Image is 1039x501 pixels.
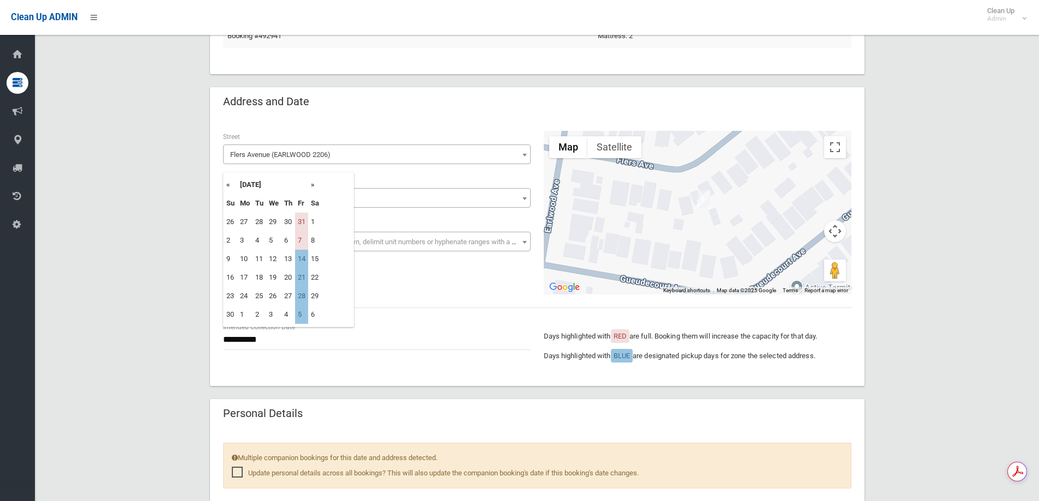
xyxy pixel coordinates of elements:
[295,305,308,324] td: 5
[227,32,281,40] a: Booking #492941
[308,250,322,268] td: 15
[308,213,322,231] td: 1
[783,287,798,293] a: Terms (opens in new tab)
[237,194,253,213] th: Mo
[230,238,535,246] span: Select the unit number from the dropdown, delimit unit numbers or hyphenate ranges with a comma
[223,144,531,164] span: Flers Avenue (EARLWOOD 2206)
[281,194,295,213] th: Th
[266,194,281,213] th: We
[308,194,322,213] th: Sa
[266,287,281,305] td: 26
[614,332,627,340] span: RED
[697,190,710,209] div: 22 Flers Avenue, EARLWOOD NSW 2206
[266,305,281,324] td: 3
[266,250,281,268] td: 12
[210,91,322,112] header: Address and Date
[804,287,848,293] a: Report a map error
[253,268,266,287] td: 18
[295,268,308,287] td: 21
[295,287,308,305] td: 28
[226,147,528,162] span: Flers Avenue (EARLWOOD 2206)
[549,136,587,158] button: Show street map
[253,305,266,324] td: 2
[11,12,77,22] span: Clean Up ADMIN
[253,250,266,268] td: 11
[281,268,295,287] td: 20
[237,305,253,324] td: 1
[308,305,322,324] td: 6
[226,191,528,206] span: 22
[224,194,237,213] th: Su
[223,443,851,488] div: Multiple companion bookings for this date and address detected.
[224,268,237,287] td: 16
[663,287,710,294] button: Keyboard shortcuts
[593,23,851,48] td: Mattress: 2
[987,15,1014,23] small: Admin
[232,467,639,480] span: Update personal details across all bookings? This will also update the companion booking's date i...
[544,349,851,363] p: Days highlighted with are designated pickup days for zone the selected address.
[295,194,308,213] th: Fr
[281,305,295,324] td: 4
[253,213,266,231] td: 28
[224,176,237,194] th: «
[295,231,308,250] td: 7
[717,287,776,293] span: Map data ©2025 Google
[266,213,281,231] td: 29
[281,250,295,268] td: 13
[237,287,253,305] td: 24
[237,213,253,231] td: 27
[224,250,237,268] td: 9
[544,330,851,343] p: Days highlighted with are full. Booking them will increase the capacity for that day.
[614,352,630,360] span: BLUE
[224,213,237,231] td: 26
[224,287,237,305] td: 23
[308,176,322,194] th: »
[546,280,582,294] img: Google
[237,231,253,250] td: 3
[295,250,308,268] td: 14
[281,287,295,305] td: 27
[224,305,237,324] td: 30
[253,194,266,213] th: Tu
[308,231,322,250] td: 8
[308,287,322,305] td: 29
[824,220,846,242] button: Map camera controls
[266,268,281,287] td: 19
[281,213,295,231] td: 30
[253,231,266,250] td: 4
[587,136,641,158] button: Show satellite imagery
[237,268,253,287] td: 17
[253,287,266,305] td: 25
[237,250,253,268] td: 10
[824,259,846,281] button: Drag Pegman onto the map to open Street View
[982,7,1025,23] span: Clean Up
[210,403,316,424] header: Personal Details
[266,231,281,250] td: 5
[223,188,531,208] span: 22
[281,231,295,250] td: 6
[824,136,846,158] button: Toggle fullscreen view
[237,176,308,194] th: [DATE]
[295,213,308,231] td: 31
[546,280,582,294] a: Open this area in Google Maps (opens a new window)
[224,231,237,250] td: 2
[308,268,322,287] td: 22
